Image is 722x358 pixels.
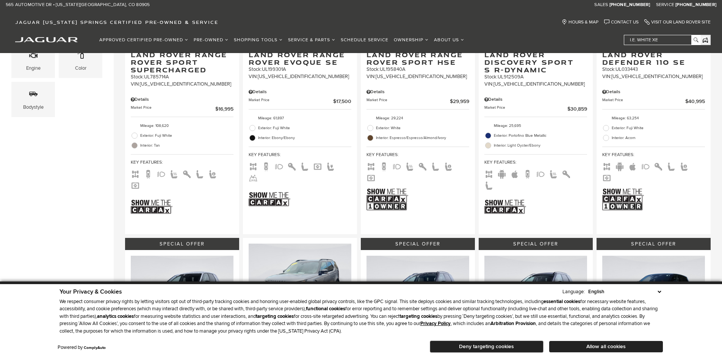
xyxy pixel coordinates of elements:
[26,64,41,72] div: Engine
[484,158,587,167] span: Key Features :
[366,66,469,73] div: Stock : UL195840A
[615,163,624,169] span: Android Auto
[140,132,233,139] span: Exterior: Fuji White
[191,33,231,47] a: Pre-Owned
[58,345,106,350] div: Powered by
[549,170,558,176] span: Heated Seats
[195,170,204,176] span: Leather Seats
[182,170,191,176] span: Keyless Entry
[405,163,414,169] span: Heated Seats
[420,320,451,327] a: Privacy Policy
[366,43,469,66] a: Pre-Owned 2018Land Rover Range Rover Sport HSE
[249,66,351,73] div: Stock : UL199301A
[366,256,469,333] img: 2024 Land Rover Discovery Sport S
[131,43,233,73] a: Pre-Owned 2013Land Rover Range Rover Sport Supercharged
[262,163,271,169] span: Backup Camera
[338,33,391,47] a: Schedule Service
[306,306,345,312] strong: functional cookies
[602,113,705,123] li: Mileage: 63,254
[586,288,663,295] select: Language Select
[602,97,685,105] span: Market Price
[675,2,716,8] a: [PHONE_NUMBER]
[249,89,351,95] div: Pricing Details - Pre-Owned 2017 Land Rover Range Rover Evoque SE
[97,33,467,47] nav: Main Navigation
[431,163,440,169] span: Leather Seats
[256,313,294,319] strong: targeting cookies
[15,36,78,42] a: jaguar
[249,113,351,123] li: Mileage: 61,897
[602,43,705,66] a: Pre-Owned 2020Land Rover Defender 110 SE
[249,97,333,105] span: Market Price
[366,151,469,159] span: Key Features :
[602,51,699,66] span: Land Rover Defender 110 SE
[484,121,587,131] li: Mileage: 25,695
[450,97,469,105] span: $29,959
[11,43,55,78] div: EngineEngine
[60,288,122,295] span: Your Privacy & Cookies
[131,256,233,333] img: 2024 Land Rover Discovery Sport S
[399,313,437,319] strong: targeting cookies
[602,66,705,73] div: Stock : UL033443
[366,186,408,213] img: Show Me the CARFAX 1-Owner Badge
[391,33,431,47] a: Ownership
[656,2,674,8] span: Service
[84,345,106,350] a: ComplyAuto
[594,2,608,8] span: Sales
[602,186,644,213] img: Show Me the CARFAX 1-Owner Badge
[624,35,700,45] input: i.e. White XE
[131,193,172,221] img: Show Me the CARFAX Badge
[484,51,581,73] span: Land Rover Discovery Sport S R-Dynamic
[602,73,705,80] div: VIN: [US_VEHICLE_IDENTIFICATION_NUMBER]
[258,134,351,142] span: Interior: Ebony/Ebony
[490,320,536,327] strong: Arbitration Provision
[29,88,38,103] span: Bodystyle
[602,89,705,95] div: Pricing Details - Pre-Owned 2020 Land Rover Defender 110 SE
[131,105,215,113] span: Market Price
[300,163,309,169] span: Leather Seats
[376,124,469,132] span: Exterior: White
[497,170,506,176] span: Android Auto
[313,163,322,169] span: Navigation Sys
[131,182,140,188] span: Navigation Sys
[131,170,140,176] span: AWD
[484,170,493,176] span: AWD
[484,96,587,103] div: Pricing Details - Pre-Owned 2022 Land Rover Discovery Sport S R-Dynamic
[11,82,55,117] div: BodystyleBodystyle
[654,163,663,169] span: Keyless Entry
[208,170,217,176] span: Memory Seats
[274,163,283,169] span: Fog Lights
[628,163,637,169] span: Apple Car-Play
[29,48,38,64] span: Engine
[602,174,611,180] span: Navigation Sys
[11,19,222,25] a: Jaguar [US_STATE] Springs Certified Pre-Owned & Service
[484,256,587,333] img: 2024 Land Rover Discovery Sport S
[484,105,587,113] a: Market Price $30,859
[549,341,663,352] button: Allow all cookies
[140,142,233,149] span: Interior: Tan
[510,170,519,176] span: Apple Car-Play
[249,151,351,159] span: Key Features :
[609,2,650,8] a: [PHONE_NUMBER]
[366,89,469,95] div: Pricing Details - Pre-Owned 2018 Land Rover Range Rover Sport HSE
[366,51,464,66] span: Land Rover Range Rover Sport HSE
[97,33,191,47] a: Approved Certified Pre-Owned
[131,158,233,167] span: Key Features :
[523,170,532,176] span: Backup Camera
[376,134,469,142] span: Interior: Espresso/Espresso/Almond/Ivory
[641,163,650,169] span: Fog Lights
[543,299,580,305] strong: essential cookies
[15,19,218,25] span: Jaguar [US_STATE] Springs Certified Pre-Owned & Service
[131,121,233,131] li: Mileage: 108,620
[680,163,689,169] span: Memory Seats
[326,163,335,169] span: Power Seats
[15,37,78,42] img: Jaguar
[494,132,587,139] span: Exterior: Portofino Blue Metallic
[444,163,453,169] span: Memory Seats
[249,244,351,320] img: 2023 Land Rover Discovery HSE R-Dynamic
[602,151,705,159] span: Key Features :
[258,124,351,132] span: Exterior: Fuji White
[249,174,258,180] span: Rain-Sensing Wipers
[562,289,585,294] div: Language:
[249,43,351,66] a: Pre-Owned 2017Land Rover Range Rover Evoque SE
[131,81,233,88] div: VIN: [US_VEHICLE_IDENTIFICATION_NUMBER]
